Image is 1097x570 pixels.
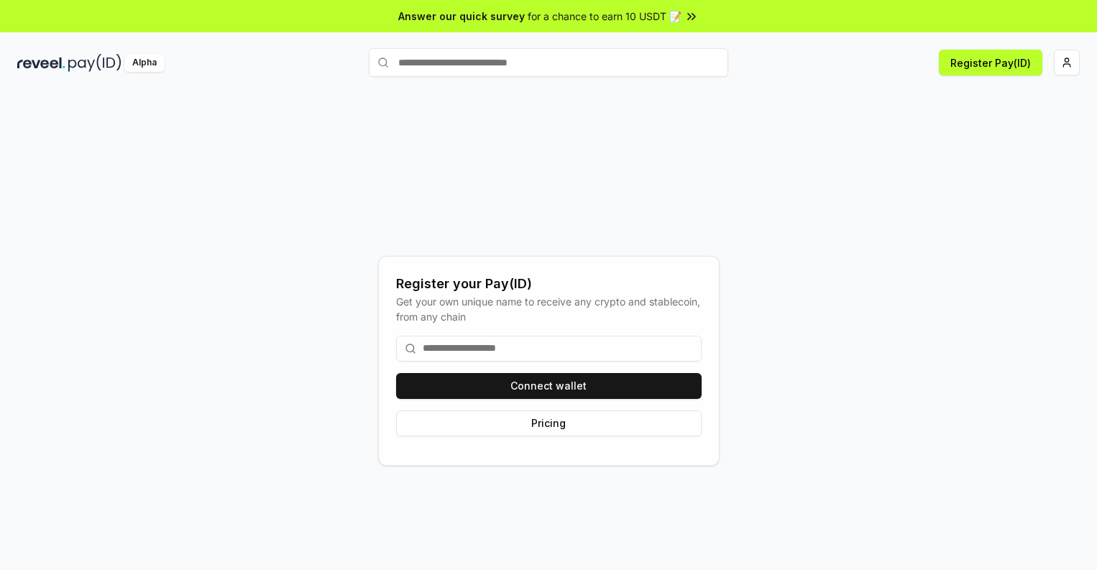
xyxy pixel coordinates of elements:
div: Register your Pay(ID) [396,274,702,294]
img: pay_id [68,54,121,72]
div: Alpha [124,54,165,72]
span: Answer our quick survey [398,9,525,24]
button: Pricing [396,410,702,436]
button: Connect wallet [396,373,702,399]
div: Get your own unique name to receive any crypto and stablecoin, from any chain [396,294,702,324]
img: reveel_dark [17,54,65,72]
span: for a chance to earn 10 USDT 📝 [528,9,681,24]
button: Register Pay(ID) [939,50,1042,75]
